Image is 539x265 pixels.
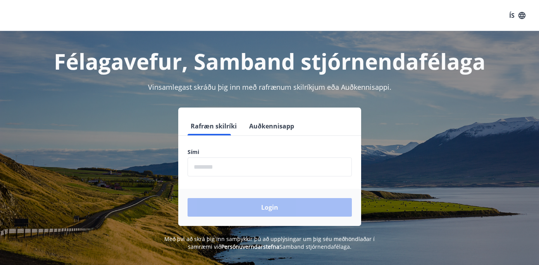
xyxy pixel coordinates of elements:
button: ÍS [505,9,530,22]
label: Sími [188,148,352,156]
button: Rafræn skilríki [188,117,240,135]
a: Persónuverndarstefna [221,243,279,250]
h1: Félagavefur, Samband stjórnendafélaga [9,46,530,76]
button: Auðkennisapp [246,117,297,135]
span: Vinsamlegast skráðu þig inn með rafrænum skilríkjum eða Auðkennisappi. [148,82,391,92]
span: Með því að skrá þig inn samþykkir þú að upplýsingar um þig séu meðhöndlaðar í samræmi við Samband... [164,235,375,250]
